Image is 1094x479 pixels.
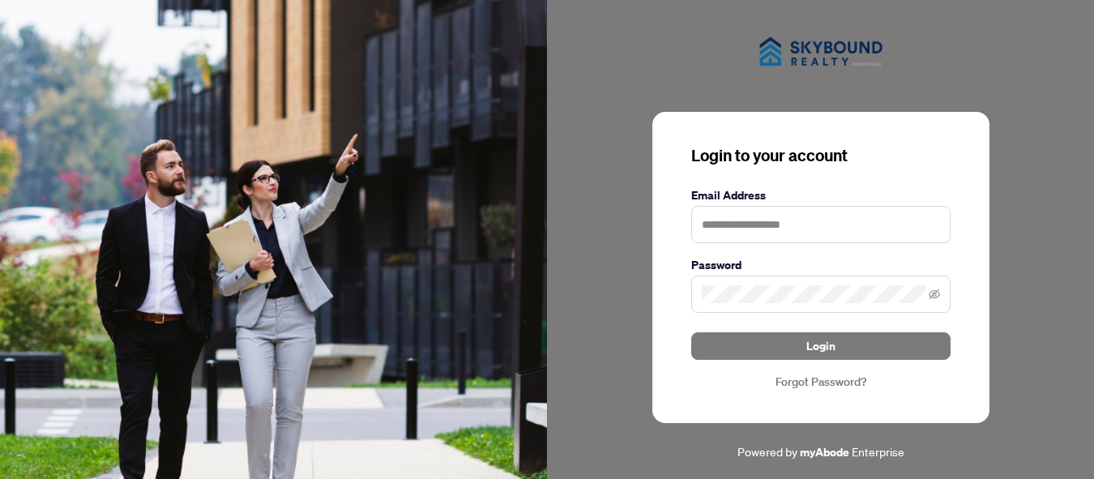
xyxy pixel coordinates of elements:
[691,144,951,167] h3: Login to your account
[691,256,951,274] label: Password
[740,18,902,85] img: ma-logo
[852,444,904,459] span: Enterprise
[929,289,940,300] span: eye-invisible
[691,332,951,360] button: Login
[800,443,849,461] a: myAbode
[737,444,797,459] span: Powered by
[806,333,835,359] span: Login
[691,186,951,204] label: Email Address
[691,373,951,391] a: Forgot Password?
